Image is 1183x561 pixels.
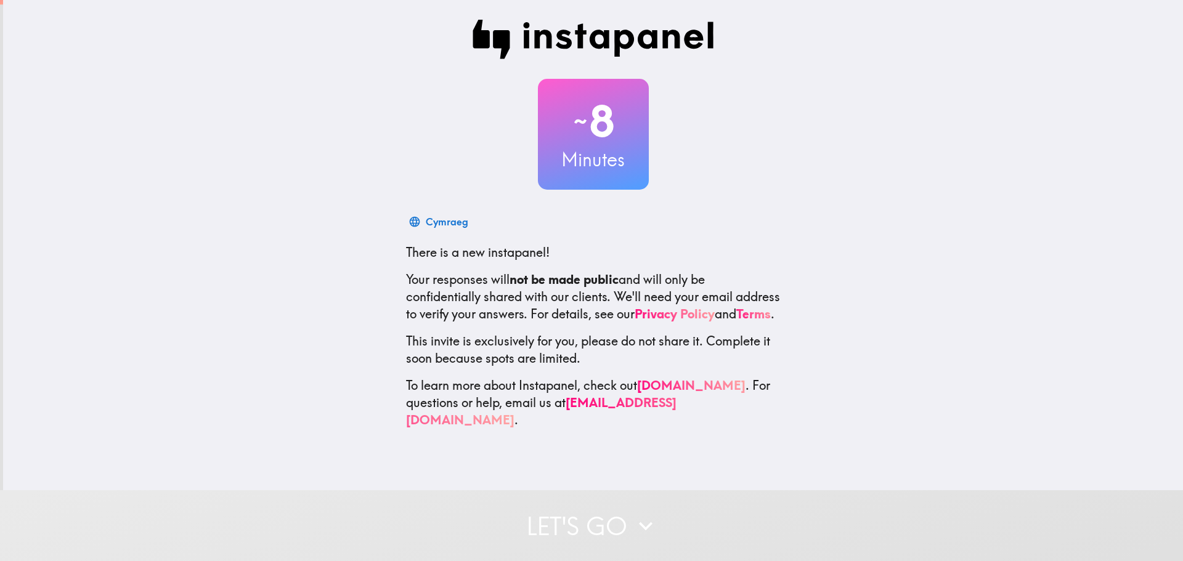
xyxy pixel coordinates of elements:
h2: 8 [538,96,649,147]
button: Cymraeg [406,209,473,234]
a: Privacy Policy [635,306,715,321]
p: To learn more about Instapanel, check out . For questions or help, email us at . [406,377,781,429]
a: [DOMAIN_NAME] [637,377,746,393]
p: This invite is exclusively for you, please do not share it. Complete it soon because spots are li... [406,333,781,367]
a: Terms [736,306,771,321]
div: Cymraeg [426,213,468,230]
span: There is a new instapanel! [406,244,550,260]
img: Instapanel [473,20,714,59]
a: [EMAIL_ADDRESS][DOMAIN_NAME] [406,395,677,427]
b: not be made public [510,272,619,287]
span: ~ [572,103,589,140]
p: Your responses will and will only be confidentially shared with our clients. We'll need your emai... [406,271,781,323]
h3: Minutes [538,147,649,172]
